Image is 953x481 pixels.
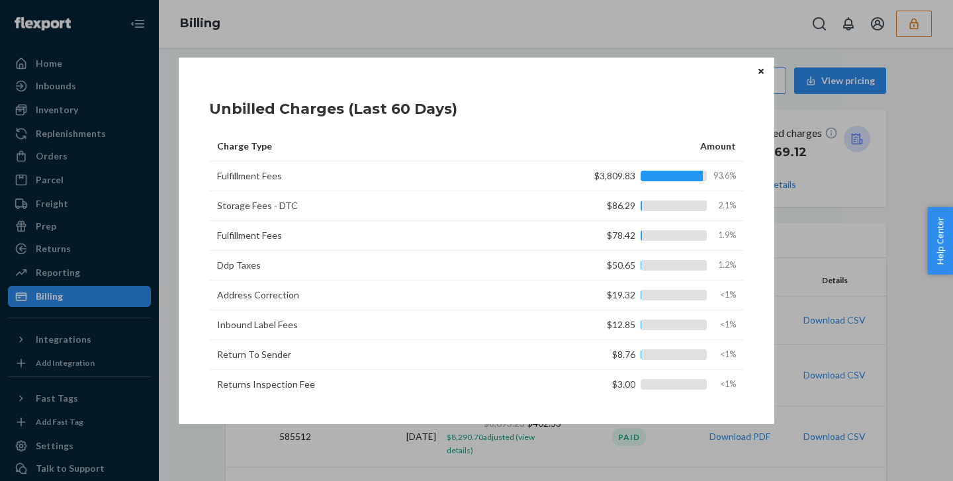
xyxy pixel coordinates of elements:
[712,200,736,212] span: 2.1%
[712,378,736,390] span: <1%
[209,310,540,340] td: Inbound Label Fees
[712,289,736,301] span: <1%
[209,340,540,370] td: Return To Sender
[712,170,736,182] span: 93.6%
[561,348,736,361] div: $8.76
[540,132,744,161] th: Amount
[712,349,736,361] span: <1%
[712,259,736,271] span: 1.2%
[712,230,736,241] span: 1.9%
[561,378,736,391] div: $3.00
[209,251,540,281] td: Ddp Taxes
[209,221,540,251] td: Fulfillment Fees
[712,319,736,331] span: <1%
[209,281,540,310] td: Address Correction
[209,99,457,120] h1: Unbilled Charges (Last 60 Days)
[561,169,736,183] div: $3,809.83
[561,199,736,212] div: $86.29
[754,64,768,79] button: Close
[209,132,540,161] th: Charge Type
[561,229,736,242] div: $78.42
[209,161,540,191] td: Fulfillment Fees
[209,191,540,221] td: Storage Fees - DTC
[561,259,736,272] div: $50.65
[209,370,540,400] td: Returns Inspection Fee
[561,318,736,331] div: $12.85
[561,288,736,302] div: $19.32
